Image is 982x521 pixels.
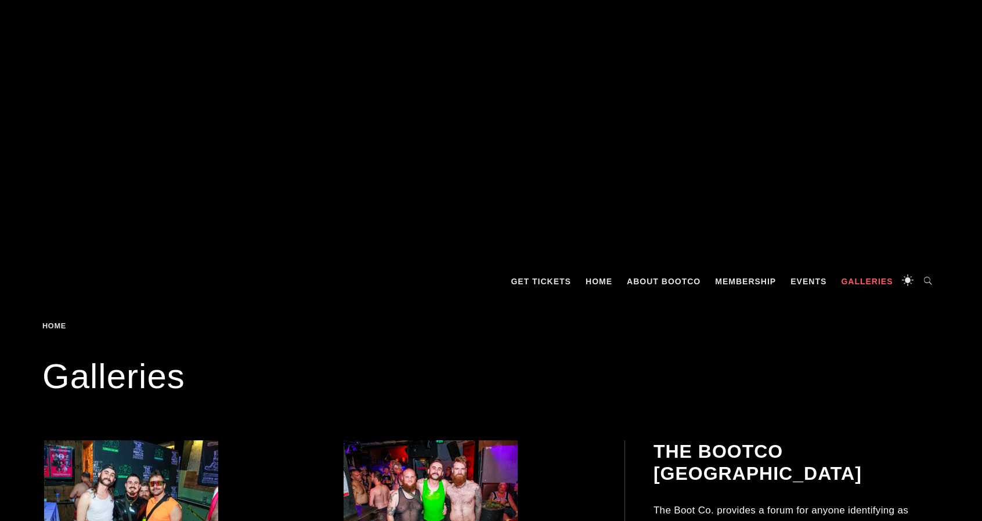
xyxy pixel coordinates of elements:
a: About BootCo [621,264,706,299]
a: GET TICKETS [505,264,577,299]
a: Membership [709,264,782,299]
h1: Galleries [42,353,940,400]
a: Events [785,264,832,299]
a: Home [580,264,618,299]
a: Galleries [835,264,898,299]
h2: The BootCo [GEOGRAPHIC_DATA] [654,440,938,485]
div: Breadcrumbs [42,322,133,330]
a: Home [42,321,70,330]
